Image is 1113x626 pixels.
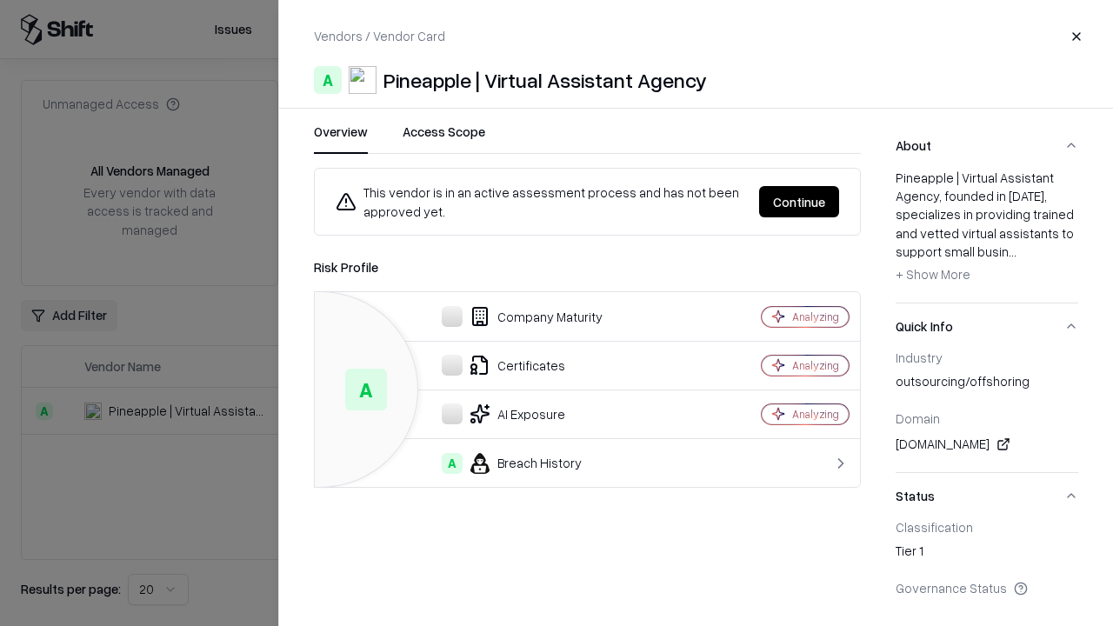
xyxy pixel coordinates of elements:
span: ... [1009,243,1016,259]
span: + Show More [896,266,970,282]
div: A [345,369,387,410]
button: Continue [759,186,839,217]
div: This vendor is in an active assessment process and has not been approved yet. [336,183,745,221]
div: Analyzing [792,358,839,373]
div: Tier 1 [896,542,1078,566]
div: Risk Profile [314,256,861,277]
div: A [442,453,463,474]
div: Analyzing [792,407,839,422]
div: Breach History [329,453,701,474]
div: Governance Status [896,580,1078,596]
button: + Show More [896,261,970,289]
div: Company Maturity [329,306,701,327]
div: Industry [896,350,1078,365]
button: Overview [314,123,368,154]
div: [DOMAIN_NAME] [896,434,1078,455]
div: Quick Info [896,350,1078,472]
div: Analyzing [792,310,839,324]
div: Certificates [329,355,701,376]
button: About [896,123,1078,169]
div: Pineapple | Virtual Assistant Agency [383,66,707,94]
div: Domain [896,410,1078,426]
div: AI Exposure [329,403,701,424]
div: Classification [896,519,1078,535]
button: Access Scope [403,123,485,154]
div: About [896,169,1078,303]
div: A [314,66,342,94]
button: Quick Info [896,303,1078,350]
div: Pineapple | Virtual Assistant Agency, founded in [DATE], specializes in providing trained and vet... [896,169,1078,289]
img: Pineapple | Virtual Assistant Agency [349,66,377,94]
div: outsourcing/offshoring [896,372,1078,396]
button: Status [896,473,1078,519]
p: Vendors / Vendor Card [314,27,445,45]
